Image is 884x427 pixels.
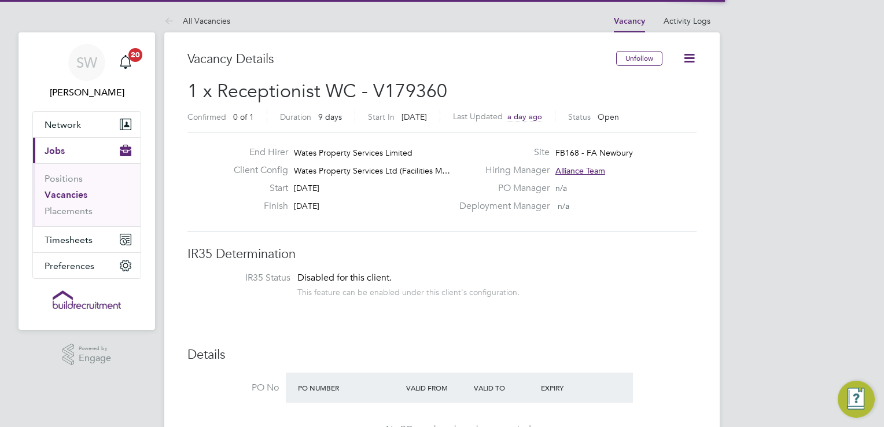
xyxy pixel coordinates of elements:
h3: IR35 Determination [187,246,697,263]
label: PO No [187,382,279,394]
div: Expiry [538,377,606,398]
a: Positions [45,173,83,184]
label: Last Updated [453,111,503,122]
label: Status [568,112,591,122]
nav: Main navigation [19,32,155,330]
span: FB168 - FA Newbury [555,148,633,158]
span: [DATE] [402,112,427,122]
a: Powered byEngage [62,344,112,366]
span: 0 of 1 [233,112,254,122]
a: All Vacancies [164,16,230,26]
h3: Vacancy Details [187,51,616,68]
a: Placements [45,205,93,216]
span: a day ago [507,112,542,122]
label: Finish [224,200,288,212]
a: Activity Logs [664,16,710,26]
span: n/a [558,201,569,211]
span: Powered by [79,344,111,354]
label: Start [224,182,288,194]
div: Valid To [471,377,539,398]
label: Site [452,146,550,159]
span: Jobs [45,145,65,156]
a: SW[PERSON_NAME] [32,44,141,100]
a: Go to home page [32,290,141,309]
span: Engage [79,354,111,363]
button: Unfollow [616,51,662,66]
span: n/a [555,183,567,193]
div: This feature can be enabled under this client's configuration. [297,284,520,297]
div: Jobs [33,163,141,226]
label: Confirmed [187,112,226,122]
span: [DATE] [294,201,319,211]
span: 20 [128,48,142,62]
label: Hiring Manager [452,164,550,176]
label: Deployment Manager [452,200,550,212]
button: Timesheets [33,227,141,252]
span: Open [598,112,619,122]
span: [DATE] [294,183,319,193]
label: Start In [368,112,395,122]
label: Client Config [224,164,288,176]
label: IR35 Status [199,272,290,284]
span: Sam White [32,86,141,100]
label: End Hirer [224,146,288,159]
span: Preferences [45,260,94,271]
div: PO Number [295,377,403,398]
h3: Details [187,347,697,363]
span: 1 x Receptionist WC - V179360 [187,80,447,102]
span: SW [76,55,97,70]
button: Network [33,112,141,137]
div: Valid From [403,377,471,398]
a: Vacancies [45,189,87,200]
a: Vacancy [614,16,645,26]
span: Disabled for this client. [297,272,392,284]
span: Alliance Team [555,165,605,176]
span: Timesheets [45,234,93,245]
span: Wates Property Services Ltd (Facilities M… [294,165,450,176]
button: Engage Resource Center [838,381,875,418]
img: buildrec-logo-retina.png [53,290,121,309]
button: Jobs [33,138,141,163]
button: Preferences [33,253,141,278]
label: PO Manager [452,182,550,194]
span: Wates Property Services Limited [294,148,412,158]
span: 9 days [318,112,342,122]
a: 20 [114,44,137,81]
label: Duration [280,112,311,122]
span: Network [45,119,81,130]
